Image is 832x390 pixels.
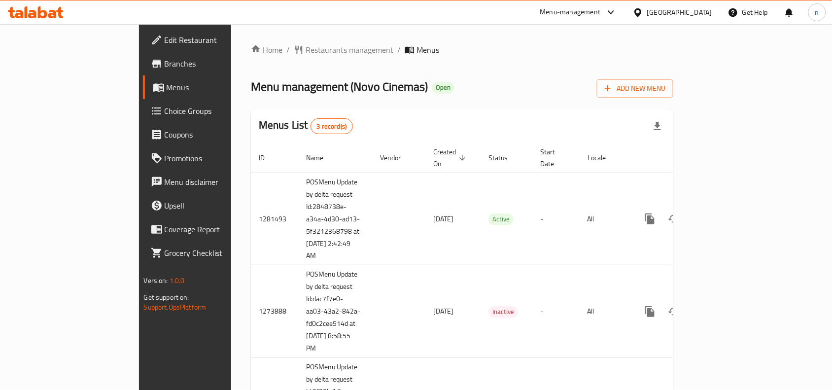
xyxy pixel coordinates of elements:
[662,207,686,231] button: Change Status
[311,118,353,134] div: Total records count
[143,52,278,75] a: Branches
[638,300,662,323] button: more
[416,44,439,56] span: Menus
[165,129,270,141] span: Coupons
[165,223,270,235] span: Coverage Report
[165,105,270,117] span: Choice Groups
[662,300,686,323] button: Change Status
[143,170,278,194] a: Menu disclaimer
[144,291,189,304] span: Get support on:
[143,241,278,265] a: Grocery Checklist
[432,83,454,92] span: Open
[251,75,428,98] span: Menu management ( Novo Cinemas )
[298,173,372,265] td: POSMenu Update by delta request Id:2848738e-a34a-4d30-ad13-5f3212368798 at [DATE] 2:42:49 AM
[144,301,207,314] a: Support.OpsPlatform
[143,75,278,99] a: Menus
[165,34,270,46] span: Edit Restaurant
[397,44,401,56] li: /
[306,44,393,56] span: Restaurants management
[580,173,630,265] td: All
[143,123,278,146] a: Coupons
[532,173,580,265] td: -
[432,82,454,94] div: Open
[630,143,741,173] th: Actions
[165,152,270,164] span: Promotions
[488,152,520,164] span: Status
[488,306,518,318] span: Inactive
[540,6,601,18] div: Menu-management
[143,194,278,217] a: Upsell
[311,122,353,131] span: 3 record(s)
[286,44,290,56] li: /
[580,265,630,358] td: All
[647,7,712,18] div: [GEOGRAPHIC_DATA]
[646,114,669,138] div: Export file
[170,274,185,287] span: 1.0.0
[488,213,514,225] span: Active
[165,58,270,70] span: Branches
[815,7,819,18] span: n
[380,152,414,164] span: Vendor
[143,99,278,123] a: Choice Groups
[298,265,372,358] td: POSMenu Update by delta request Id:dac7f7e0-aa03-43a2-842a-fd0c2cee514d at [DATE] 8:58:55 PM
[165,200,270,212] span: Upsell
[143,28,278,52] a: Edit Restaurant
[532,265,580,358] td: -
[488,306,518,318] div: Inactive
[165,247,270,259] span: Grocery Checklist
[605,82,665,95] span: Add New Menu
[251,44,673,56] nav: breadcrumb
[597,79,673,98] button: Add New Menu
[143,217,278,241] a: Coverage Report
[165,176,270,188] span: Menu disclaimer
[306,152,336,164] span: Name
[167,81,270,93] span: Menus
[144,274,168,287] span: Version:
[259,118,353,134] h2: Menus List
[259,152,277,164] span: ID
[433,146,469,170] span: Created On
[638,207,662,231] button: more
[143,146,278,170] a: Promotions
[433,213,453,225] span: [DATE]
[540,146,568,170] span: Start Date
[588,152,619,164] span: Locale
[433,305,453,318] span: [DATE]
[294,44,393,56] a: Restaurants management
